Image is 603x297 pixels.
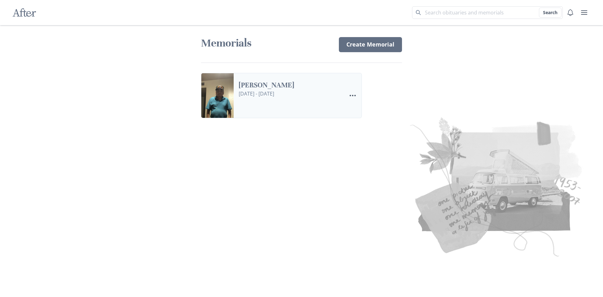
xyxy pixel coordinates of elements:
button: user menu [578,6,590,19]
h1: Memorials [201,36,331,50]
a: Create Memorial [339,37,402,52]
button: Search [539,8,562,18]
a: [PERSON_NAME] [239,81,341,90]
button: Notifications [564,6,577,19]
input: Search term [412,6,563,19]
button: Options [346,89,359,102]
img: Collage of old pictures and notes [286,111,588,260]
